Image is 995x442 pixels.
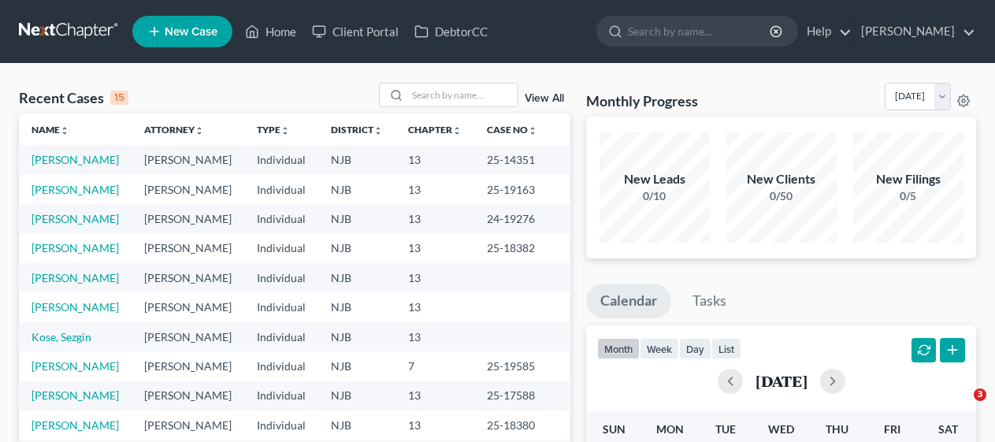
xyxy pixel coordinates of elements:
td: 25-18380 [474,410,570,440]
a: [PERSON_NAME] [32,418,119,432]
a: [PERSON_NAME] [32,153,119,166]
span: Sun [603,422,626,436]
td: 25-19585 [474,351,570,381]
div: New Filings [853,170,963,188]
td: 13 [395,292,474,321]
td: Individual [244,204,318,233]
div: Recent Cases [19,88,128,107]
a: [PERSON_NAME] [32,241,119,254]
td: 13 [395,410,474,440]
button: list [711,338,741,359]
i: unfold_more [195,126,204,136]
span: Thu [826,422,848,436]
span: Fri [884,422,900,436]
div: New Leads [600,170,710,188]
a: Chapterunfold_more [408,124,462,136]
td: [PERSON_NAME] [132,263,244,292]
div: New Clients [726,170,837,188]
td: Individual [244,351,318,381]
a: Tasks [678,284,741,318]
a: [PERSON_NAME] [32,212,119,225]
a: Nameunfold_more [32,124,69,136]
td: 24-19276 [474,204,570,233]
a: [PERSON_NAME] [32,300,119,314]
td: 13 [395,322,474,351]
a: [PERSON_NAME] [32,359,119,373]
a: Typeunfold_more [257,124,290,136]
td: Individual [244,145,318,174]
i: unfold_more [528,126,537,136]
td: 25-14351 [474,145,570,174]
a: [PERSON_NAME] [32,271,119,284]
td: Individual [244,410,318,440]
span: Sat [938,422,958,436]
input: Search by name... [628,17,772,46]
a: View All [525,93,564,104]
i: unfold_more [60,126,69,136]
td: 13 [395,381,474,410]
td: NJB [318,204,395,233]
td: NJB [318,322,395,351]
span: Wed [768,422,794,436]
a: Home [237,17,304,46]
td: NJB [318,175,395,204]
div: 0/10 [600,188,710,204]
iframe: Intercom live chat [941,388,979,426]
td: [PERSON_NAME] [132,204,244,233]
td: NJB [318,263,395,292]
button: day [679,338,711,359]
td: NJB [318,234,395,263]
td: Individual [244,322,318,351]
a: Case Nounfold_more [487,124,537,136]
i: unfold_more [452,126,462,136]
input: Search by name... [407,84,518,106]
td: 25-17588 [474,381,570,410]
td: 25-19163 [474,175,570,204]
td: [PERSON_NAME] [132,175,244,204]
span: Tue [715,422,736,436]
td: [PERSON_NAME] [132,410,244,440]
div: 15 [110,91,128,105]
td: 7 [395,351,474,381]
td: 13 [395,234,474,263]
td: [PERSON_NAME] [132,145,244,174]
i: unfold_more [280,126,290,136]
td: [PERSON_NAME] [132,351,244,381]
td: NJB [318,381,395,410]
div: 0/5 [853,188,963,204]
td: 13 [395,204,474,233]
a: [PERSON_NAME] [32,388,119,402]
a: [PERSON_NAME] [32,183,119,196]
a: Kose, Sezgin [32,330,91,344]
td: Individual [244,234,318,263]
td: [PERSON_NAME] [132,292,244,321]
h2: [DATE] [756,373,808,389]
span: New Case [165,26,217,38]
td: NJB [318,292,395,321]
td: 13 [395,175,474,204]
td: Individual [244,381,318,410]
td: NJB [318,145,395,174]
td: [PERSON_NAME] [132,322,244,351]
a: Calendar [586,284,671,318]
div: 0/50 [726,188,837,204]
span: Mon [656,422,684,436]
a: Districtunfold_more [331,124,383,136]
td: [PERSON_NAME] [132,234,244,263]
td: 25-18382 [474,234,570,263]
a: [PERSON_NAME] [853,17,975,46]
td: [PERSON_NAME] [132,381,244,410]
td: Individual [244,175,318,204]
span: 3 [974,388,986,401]
td: Individual [244,292,318,321]
td: NJB [318,410,395,440]
td: 13 [395,145,474,174]
td: Individual [244,263,318,292]
a: Attorneyunfold_more [144,124,204,136]
td: 13 [395,263,474,292]
td: NJB [318,351,395,381]
a: DebtorCC [407,17,496,46]
button: month [597,338,640,359]
button: week [640,338,679,359]
a: Client Portal [304,17,407,46]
